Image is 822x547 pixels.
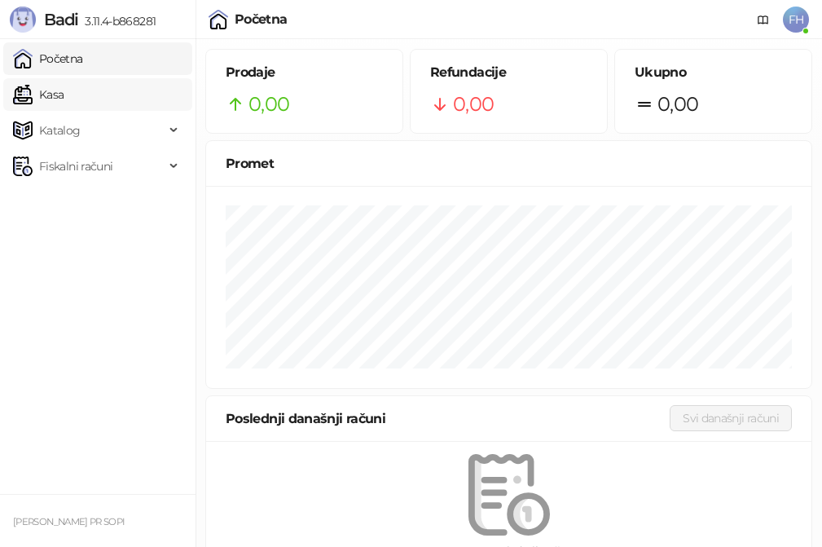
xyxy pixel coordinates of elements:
[13,42,83,75] a: Početna
[453,89,494,120] span: 0,00
[78,14,156,29] span: 3.11.4-b868281
[39,150,112,183] span: Fiskalni računi
[235,13,288,26] div: Početna
[750,7,776,33] a: Dokumentacija
[226,408,670,429] div: Poslednji današnji računi
[10,7,36,33] img: Logo
[39,114,81,147] span: Katalog
[13,516,125,527] small: [PERSON_NAME] PR SOPI
[248,89,289,120] span: 0,00
[226,153,792,174] div: Promet
[226,63,383,82] h5: Prodaje
[670,405,792,431] button: Svi današnji računi
[635,63,792,82] h5: Ukupno
[44,10,78,29] span: Badi
[13,78,64,111] a: Kasa
[783,7,809,33] span: FH
[657,89,698,120] span: 0,00
[430,63,587,82] h5: Refundacije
